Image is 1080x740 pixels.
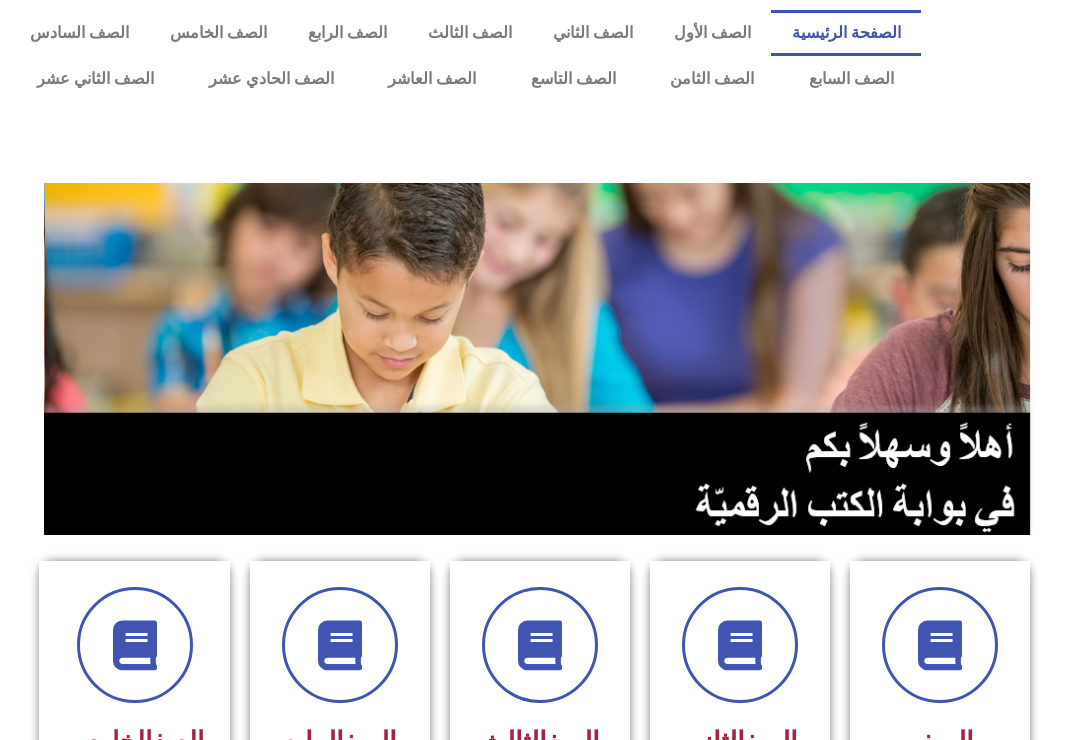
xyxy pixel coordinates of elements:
a: الصف الثالث [408,10,533,56]
a: الصف التاسع [503,56,643,102]
a: الصفحة الرئيسية [771,10,921,56]
a: الصف الحادي عشر [181,56,361,102]
a: الصف الرابع [288,10,408,56]
a: الصف الثاني [532,10,653,56]
a: الصف الأول [653,10,771,56]
a: الصف السادس [10,10,150,56]
a: الصف الخامس [150,10,288,56]
a: الصف العاشر [361,56,504,102]
a: الصف الثامن [643,56,782,102]
a: الصف الثاني عشر [10,56,182,102]
a: الصف السابع [781,56,921,102]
